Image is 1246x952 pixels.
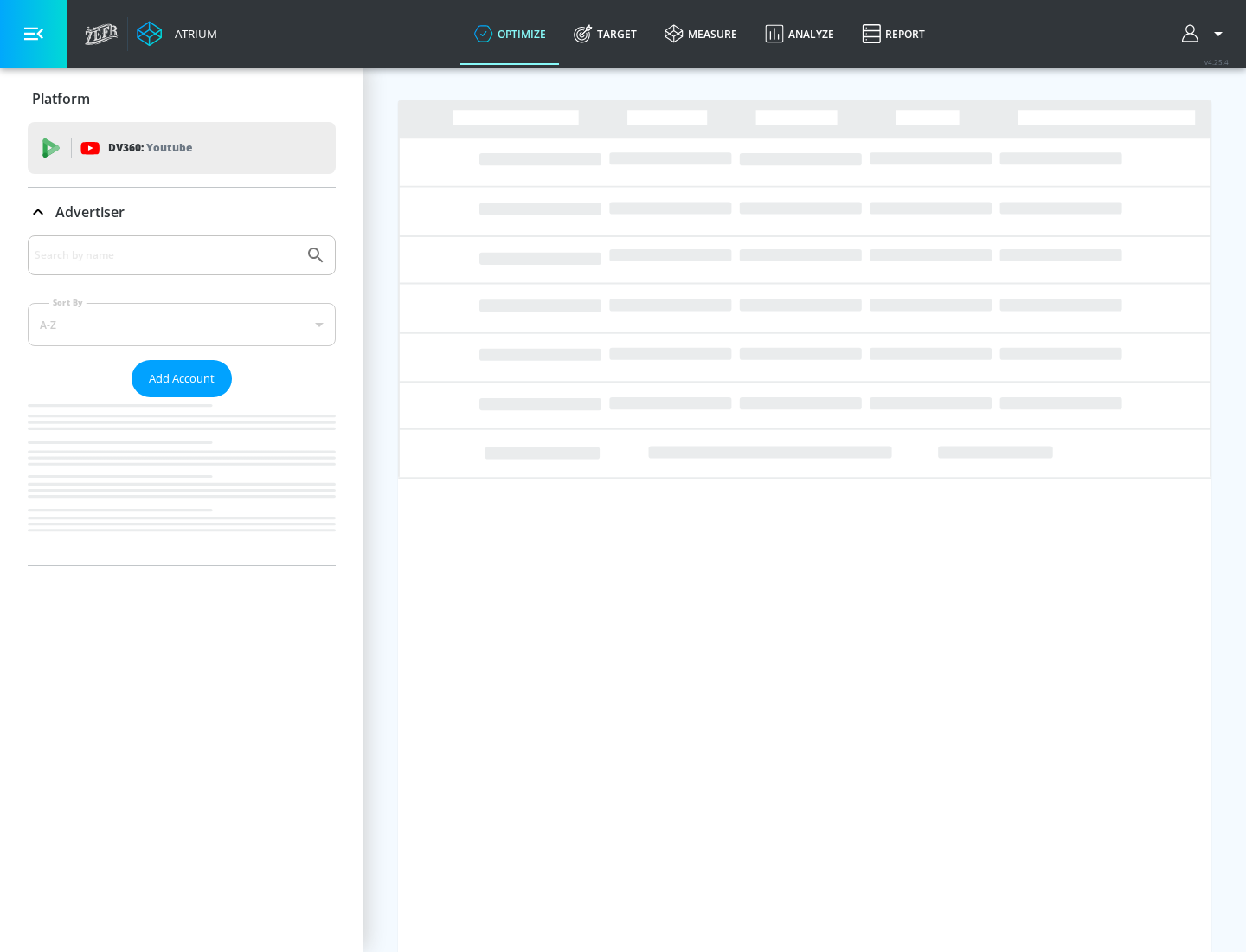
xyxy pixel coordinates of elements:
a: Report [848,3,939,65]
a: Target [560,3,651,65]
div: Advertiser [28,188,336,236]
div: Advertiser [28,235,336,565]
span: v 4.25.4 [1204,57,1229,67]
p: Platform [32,89,90,108]
nav: list of Advertiser [28,397,336,565]
a: optimize [460,3,560,65]
a: measure [651,3,751,65]
button: Add Account [132,360,232,397]
input: Search by name [35,244,297,267]
a: Atrium [137,21,217,47]
div: DV360: Youtube [28,122,336,174]
div: A-Z [28,303,336,346]
label: Sort By [49,297,87,308]
span: Add Account [149,369,215,389]
div: Atrium [168,26,217,42]
div: Platform [28,74,336,123]
p: Advertiser [55,203,125,222]
p: Youtube [146,138,192,157]
a: Analyze [751,3,848,65]
p: DV360: [108,138,192,158]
